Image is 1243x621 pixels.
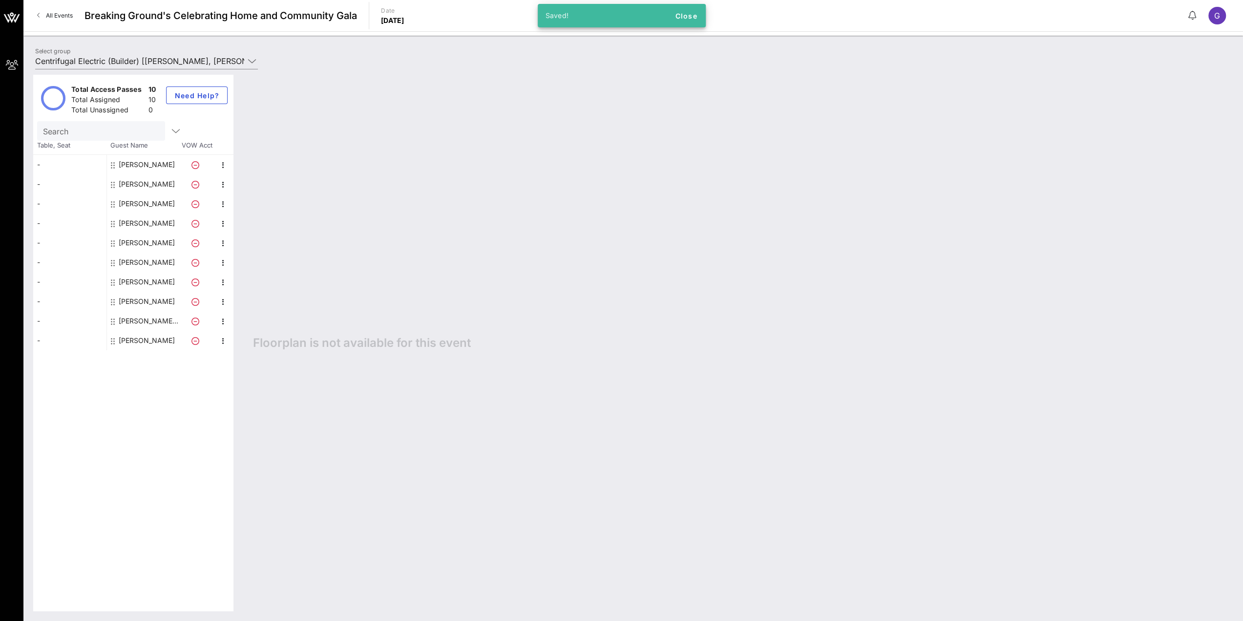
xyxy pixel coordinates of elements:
[84,8,357,23] span: Breaking Ground's Celebrating Home and Community Gala
[33,253,106,272] div: -
[119,233,175,253] div: Maeve Lavery
[119,214,175,233] div: Joseph McBride
[71,85,145,97] div: Total Access Passes
[119,155,175,174] div: Ciaran McHenry
[1214,11,1220,21] span: G
[33,214,106,233] div: -
[148,95,156,107] div: 10
[166,86,228,104] button: Need Help?
[33,174,106,194] div: -
[119,194,175,214] div: Jess Cellitti
[71,95,145,107] div: Total Assigned
[119,174,175,194] div: Gerriann Vezzuso
[33,311,106,331] div: -
[148,85,156,97] div: 10
[31,8,79,23] a: All Events
[671,7,702,24] button: Close
[381,6,404,16] p: Date
[119,292,175,311] div: Martin Foody
[148,105,156,117] div: 0
[119,331,175,350] div: Ray Hanratty
[1208,7,1226,24] div: G
[253,336,471,350] span: Floorplan is not available for this event
[546,11,569,20] span: Saved!
[35,47,70,55] label: Select group
[33,272,106,292] div: -
[33,141,106,150] span: Table, Seat
[674,12,698,20] span: Close
[33,194,106,214] div: -
[33,292,106,311] div: -
[119,253,175,272] div: Marc Cellitti
[174,91,220,100] span: Need Help?
[46,12,73,19] span: All Events
[381,16,404,25] p: [DATE]
[119,272,175,292] div: Marie McHenry
[106,141,180,150] span: Guest Name
[180,141,214,150] span: VOW Acct
[33,155,106,174] div: -
[71,105,145,117] div: Total Unassigned
[119,311,180,331] div: Mary Duke Hanratty
[33,233,106,253] div: -
[33,331,106,350] div: -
